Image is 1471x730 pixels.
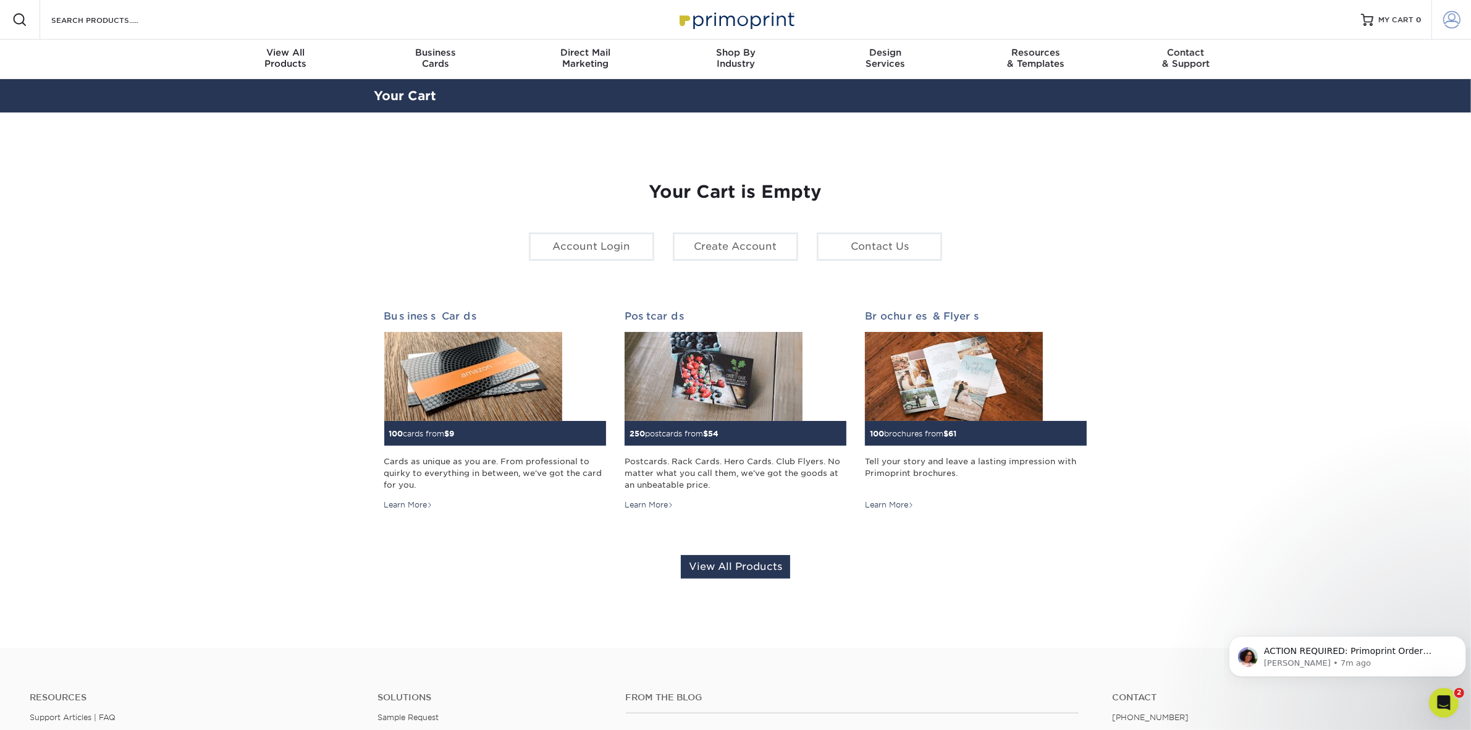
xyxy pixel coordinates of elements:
a: Brochures & Flyers 100brochures from$61 Tell your story and leave a lasting impression with Primo... [865,310,1087,511]
span: Direct Mail [510,47,660,58]
a: Your Cart [374,88,437,103]
span: Resources [961,47,1111,58]
img: Postcards [625,332,803,421]
span: 9 [450,429,455,438]
img: Brochures & Flyers [865,332,1043,421]
span: Contact [1111,47,1261,58]
span: 54 [708,429,719,438]
div: Postcards. Rack Cards. Hero Cards. Club Flyers. No matter what you call them, we've got the goods... [625,456,846,491]
a: Business Cards 100cards from$9 Cards as unique as you are. From professional to quirky to everyth... [384,310,606,511]
span: 250 [630,429,645,438]
a: Create Account [673,232,798,261]
input: SEARCH PRODUCTS..... [50,12,171,27]
a: [PHONE_NUMBER] [1112,713,1189,722]
div: Cards [360,47,510,69]
a: Contact Us [817,232,942,261]
div: Learn More [384,499,433,511]
small: brochures from [870,429,956,438]
div: Tell your story and leave a lasting impression with Primoprint brochures. [865,456,1087,491]
iframe: Intercom notifications message [1224,610,1471,697]
span: 2 [1454,688,1464,698]
div: & Support [1111,47,1261,69]
div: Products [211,47,361,69]
h4: Solutions [377,692,607,703]
div: Learn More [865,499,914,511]
a: Sample Request [377,713,439,722]
span: Design [811,47,961,58]
span: $ [445,429,450,438]
span: 100 [389,429,403,438]
a: Contact [1112,692,1441,703]
span: View All [211,47,361,58]
div: Industry [660,47,811,69]
a: View AllProducts [211,40,361,79]
span: 0 [1416,15,1422,24]
div: Learn More [625,499,673,511]
iframe: Intercom live chat [1429,688,1459,718]
h1: Your Cart is Empty [384,182,1087,203]
span: MY CART [1378,15,1414,25]
span: 100 [870,429,884,438]
h4: Resources [30,692,359,703]
h2: Postcards [625,310,846,322]
small: postcards from [630,429,719,438]
h2: Business Cards [384,310,606,322]
span: $ [703,429,708,438]
a: BusinessCards [360,40,510,79]
small: cards from [389,429,455,438]
h2: Brochures & Flyers [865,310,1087,322]
div: Marketing [510,47,660,69]
a: DesignServices [811,40,961,79]
a: Postcards 250postcards from$54 Postcards. Rack Cards. Hero Cards. Club Flyers. No matter what you... [625,310,846,511]
a: Shop ByIndustry [660,40,811,79]
span: $ [943,429,948,438]
img: Primoprint [674,6,798,33]
a: Contact& Support [1111,40,1261,79]
span: 61 [948,429,956,438]
div: & Templates [961,47,1111,69]
span: Business [360,47,510,58]
a: Resources& Templates [961,40,1111,79]
div: Cards as unique as you are. From professional to quirky to everything in between, we've got the c... [384,456,606,491]
div: Services [811,47,961,69]
span: Shop By [660,47,811,58]
h4: From the Blog [626,692,1079,703]
a: Account Login [529,232,654,261]
img: Business Cards [384,332,562,421]
a: View All Products [681,555,790,579]
a: Direct MailMarketing [510,40,660,79]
